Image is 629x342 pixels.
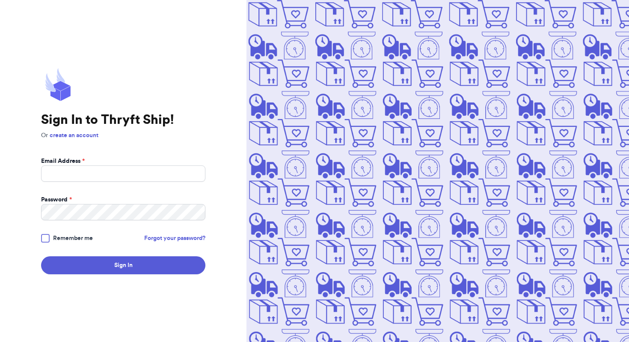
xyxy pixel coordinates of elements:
[41,131,205,140] p: Or
[41,195,72,204] label: Password
[50,132,98,138] a: create an account
[41,256,205,274] button: Sign In
[144,234,205,243] a: Forgot your password?
[53,234,93,243] span: Remember me
[41,157,85,165] label: Email Address
[41,112,205,128] h1: Sign In to Thryft Ship!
